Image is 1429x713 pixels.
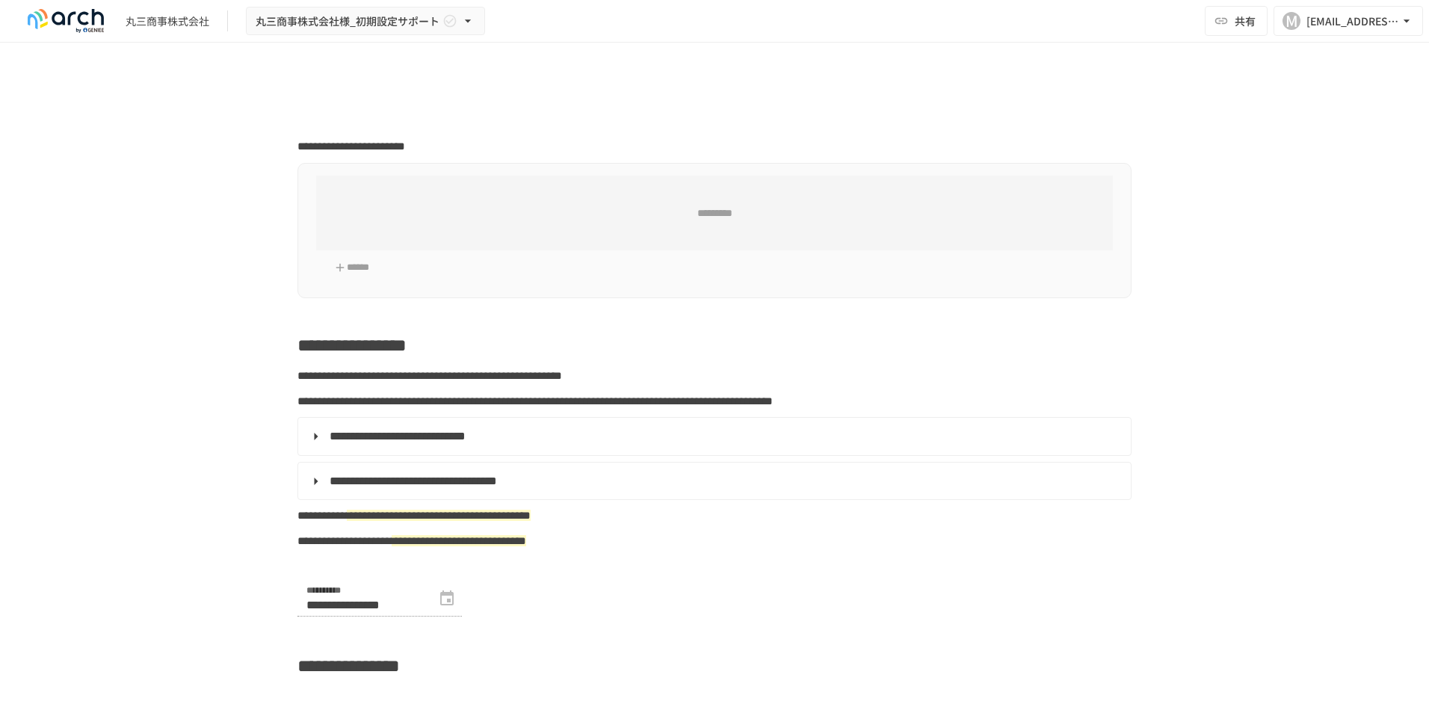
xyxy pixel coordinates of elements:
div: M [1283,12,1300,30]
div: 丸三商事株式会社 [126,13,209,29]
span: 丸三商事株式会社様_初期設定サポート [256,12,439,31]
button: 共有 [1205,6,1268,36]
div: [EMAIL_ADDRESS][DOMAIN_NAME] [1306,12,1399,31]
img: logo-default@2x-9cf2c760.svg [18,9,114,33]
button: M[EMAIL_ADDRESS][DOMAIN_NAME] [1274,6,1423,36]
button: 丸三商事株式会社様_初期設定サポート [246,7,485,36]
span: 共有 [1235,13,1256,29]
